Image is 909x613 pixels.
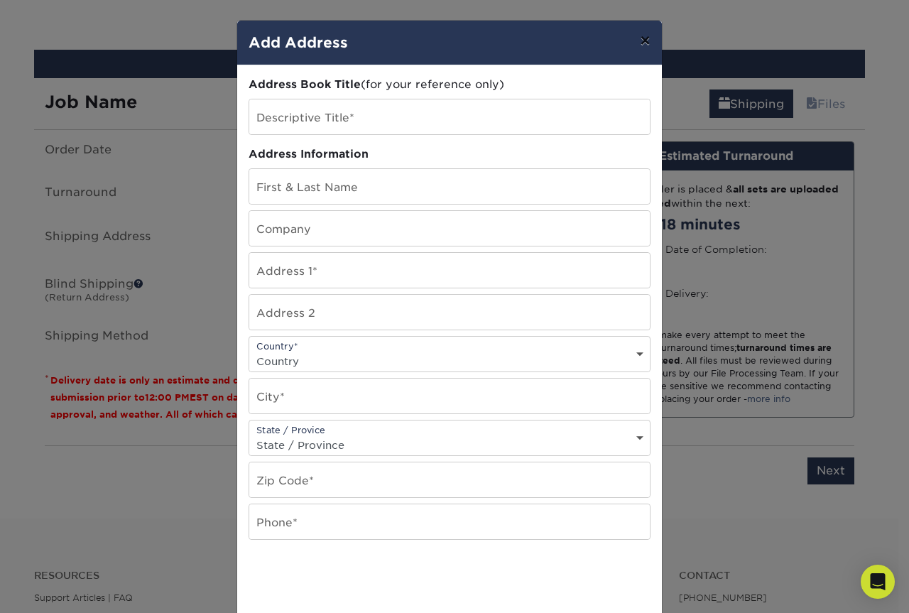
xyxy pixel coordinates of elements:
[249,77,361,91] span: Address Book Title
[861,565,895,599] div: Open Intercom Messenger
[249,32,651,53] h4: Add Address
[628,21,661,60] button: ×
[249,146,651,163] div: Address Information
[249,77,651,93] div: (for your reference only)
[249,557,464,612] iframe: reCAPTCHA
